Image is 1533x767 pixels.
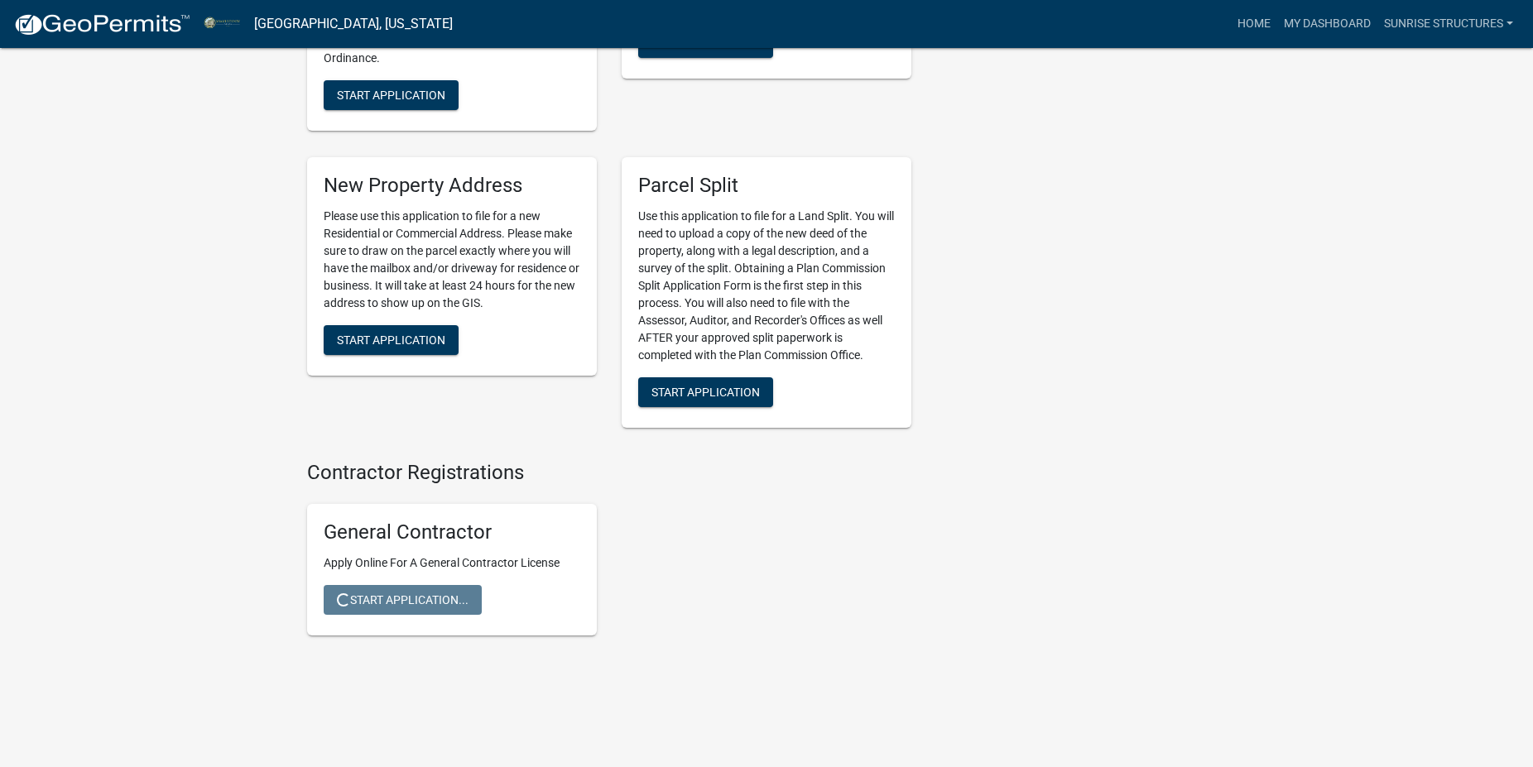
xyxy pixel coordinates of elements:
button: Start Application [324,80,459,110]
p: Please use this application to file for a new Residential or Commercial Address. Please make sure... [324,208,580,312]
a: Sunrise Structures [1377,8,1520,40]
button: Start Application [638,377,773,407]
span: Start Application [651,36,760,49]
span: Start Application... [337,593,469,606]
h5: New Property Address [324,174,580,198]
a: [GEOGRAPHIC_DATA], [US_STATE] [254,10,453,38]
p: Apply Online For A General Contractor License [324,554,580,572]
h5: General Contractor [324,520,580,544]
button: Start Application [324,325,459,355]
p: Use this application to file for a Land Split. You will need to upload a copy of the new deed of ... [638,208,895,364]
a: My Dashboard [1277,8,1377,40]
img: Miami County, Indiana [204,12,241,35]
button: Start Application [638,28,773,58]
span: Start Application [651,385,760,398]
h5: Parcel Split [638,174,895,198]
h4: Contractor Registrations [307,461,911,485]
button: Start Application... [324,585,482,615]
a: Home [1231,8,1277,40]
span: Start Application [337,333,445,346]
span: Start Application [337,88,445,101]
